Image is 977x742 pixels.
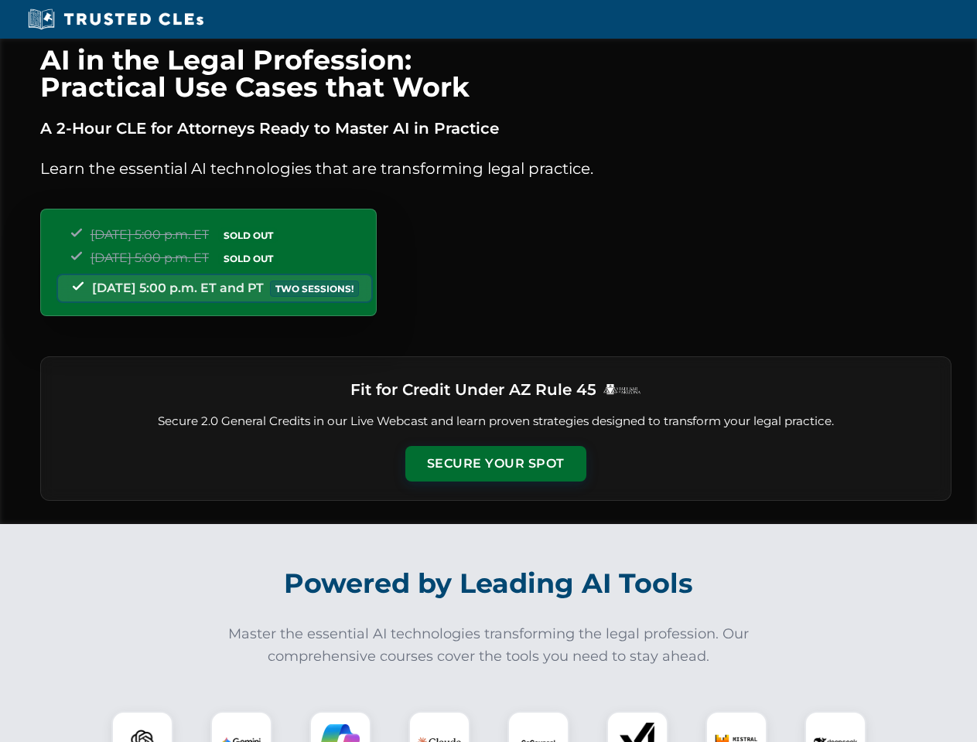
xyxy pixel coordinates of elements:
[405,446,586,482] button: Secure Your Spot
[218,227,278,243] span: SOLD OUT
[218,250,278,267] span: SOLD OUT
[23,8,208,31] img: Trusted CLEs
[218,623,760,668] p: Master the essential AI technologies transforming the legal profession. Our comprehensive courses...
[91,227,209,242] span: [DATE] 5:00 p.m. ET
[40,46,951,100] h1: AI in the Legal Profession: Practical Use Cases that Work
[60,556,917,611] h2: Powered by Leading AI Tools
[40,156,951,181] p: Learn the essential AI technologies that are transforming legal practice.
[91,250,209,265] span: [DATE] 5:00 p.m. ET
[350,376,596,403] h3: Fit for Credit Under AZ Rule 45
[60,413,932,431] p: Secure 2.0 General Credits in our Live Webcast and learn proven strategies designed to transform ...
[603,383,641,395] img: Logo
[40,116,951,141] p: A 2-Hour CLE for Attorneys Ready to Master AI in Practice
